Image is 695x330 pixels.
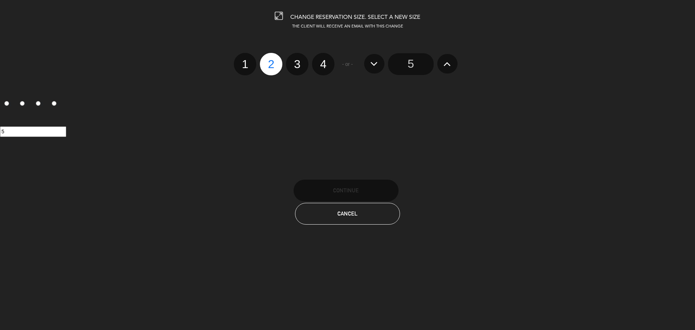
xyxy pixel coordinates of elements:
label: 2 [16,98,32,110]
button: Continue [294,180,399,201]
label: 4 [47,98,63,110]
button: Cancel [295,203,400,225]
input: 4 [52,101,56,106]
input: 2 [20,101,25,106]
label: 1 [234,53,256,75]
input: 3 [36,101,41,106]
span: CHANGE RESERVATION SIZE. SELECT A NEW SIZE [290,14,420,20]
label: 4 [312,53,334,75]
span: Cancel [337,210,358,217]
span: Continue [333,187,359,193]
label: 3 [286,53,308,75]
label: 2 [260,53,282,75]
span: THE CLIENT WILL RECEIVE AN EMAIL WITH THIS CHANGE [292,25,403,29]
input: 1 [4,101,9,106]
label: 3 [32,98,48,110]
span: - or - [342,60,353,68]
